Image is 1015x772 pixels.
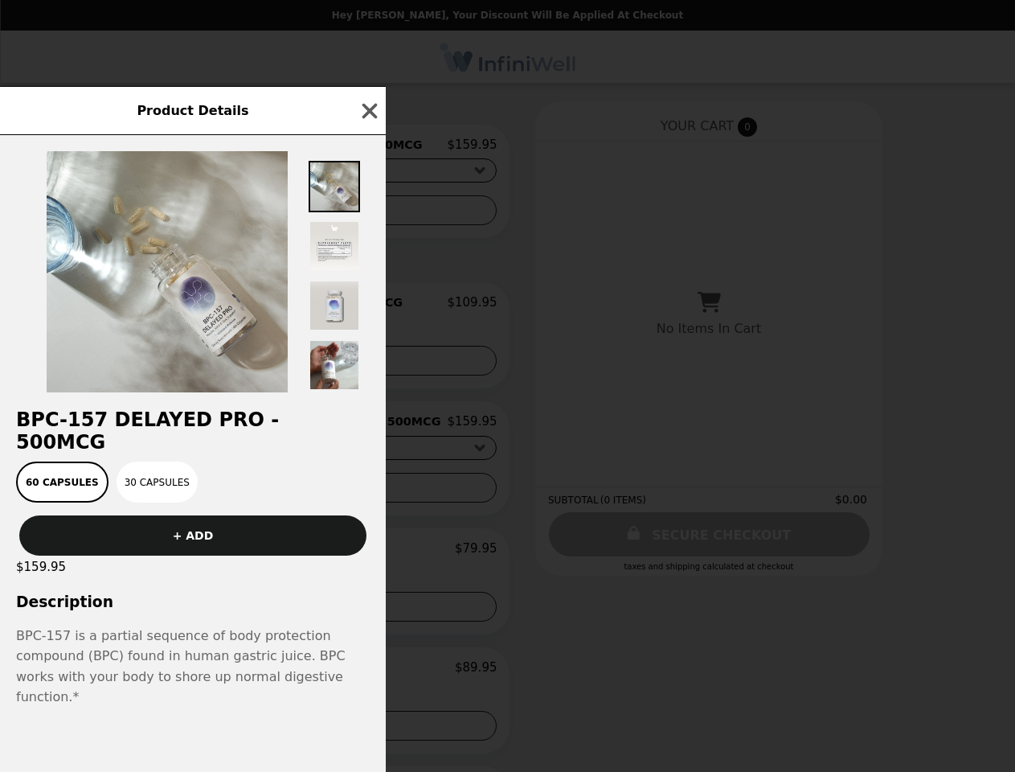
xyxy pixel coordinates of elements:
img: Thumbnail 4 [309,339,360,391]
button: 60 Capsules [16,462,108,503]
button: + ADD [19,515,366,556]
span: Product Details [137,103,248,118]
img: 60 Capsules [47,151,288,392]
button: 30 Capsules [117,462,198,503]
img: Thumbnail 3 [309,280,360,331]
span: BPC-157 is a partial sequence of body protection compound (BPC) found in human gastric juice. BPC... [16,626,370,708]
img: Thumbnail 2 [309,220,360,272]
img: Thumbnail 1 [309,161,360,212]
